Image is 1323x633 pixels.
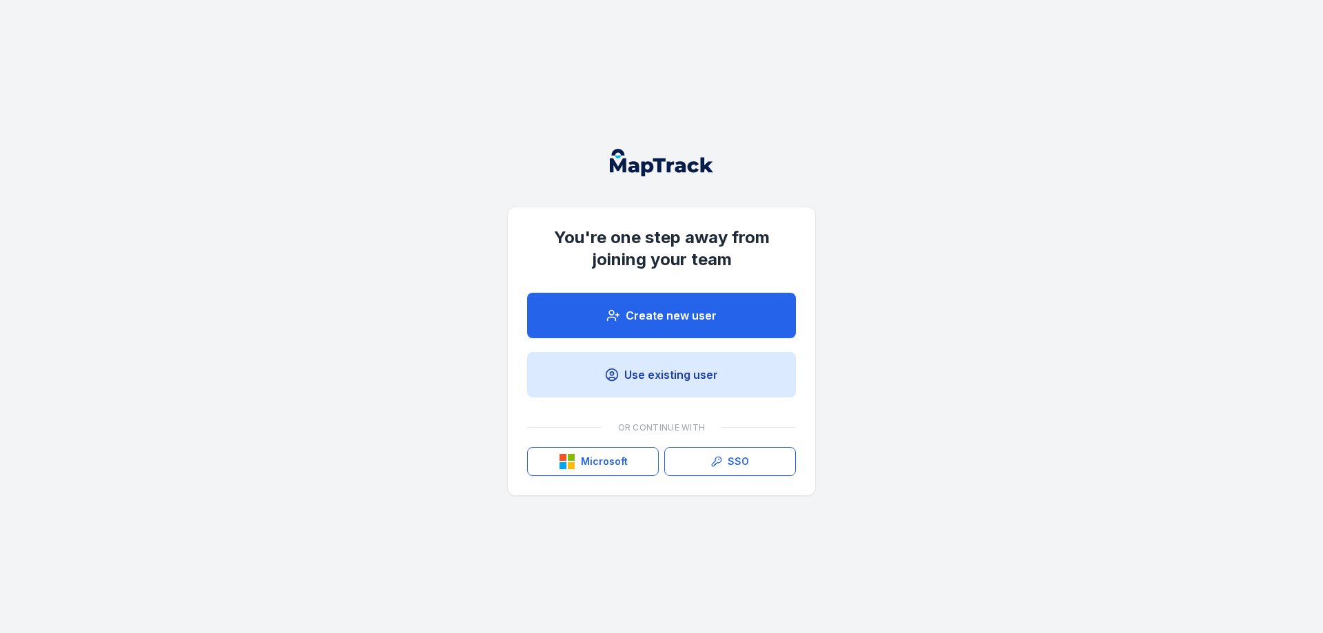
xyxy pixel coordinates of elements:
h1: You're one step away from joining your team [527,227,796,271]
nav: Global [588,149,735,176]
a: Create new user [527,293,796,338]
div: Or continue with [527,414,796,442]
button: Microsoft [527,447,659,476]
a: SSO [664,447,796,476]
a: Use existing user [527,352,796,397]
